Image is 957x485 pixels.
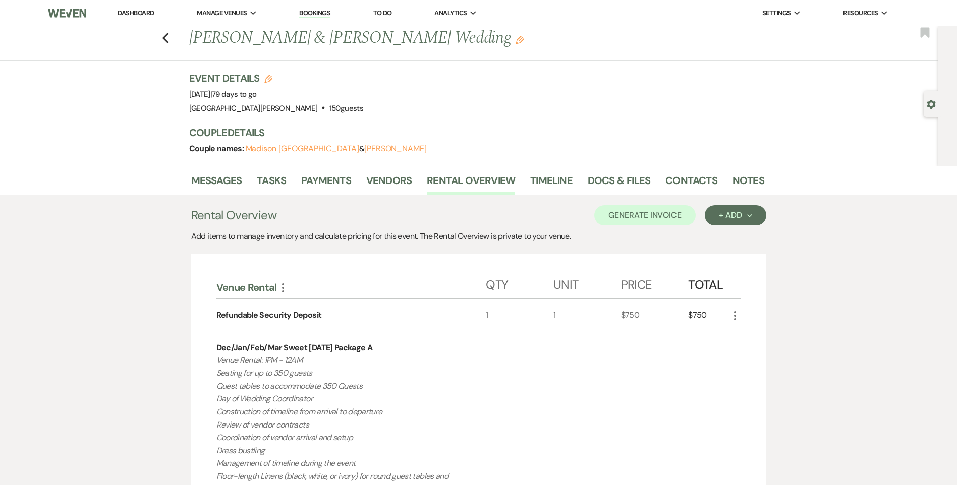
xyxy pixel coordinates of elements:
[588,172,650,195] a: Docs & Files
[197,8,247,18] span: Manage Venues
[665,172,717,195] a: Contacts
[705,205,766,225] button: + Add
[189,143,246,154] span: Couple names:
[516,35,524,44] button: Edit
[434,8,467,18] span: Analytics
[216,309,322,321] div: Refundable Security Deposit
[843,8,878,18] span: Resources
[189,126,754,140] h3: Couple Details
[118,9,154,17] a: Dashboard
[762,8,791,18] span: Settings
[216,281,486,294] div: Venue Rental
[486,268,553,298] div: Qty
[189,103,318,113] span: [GEOGRAPHIC_DATA][PERSON_NAME]
[427,172,515,195] a: Rental Overview
[189,71,363,85] h3: Event Details
[299,9,330,18] a: Bookings
[594,205,696,225] button: Generate Invoice
[553,268,621,298] div: Unit
[688,268,728,298] div: Total
[719,211,752,219] div: + Add
[210,89,257,99] span: |
[246,144,427,154] span: &
[927,99,936,108] button: Open lead details
[216,342,373,354] div: Dec/Jan/Feb/Mar Sweet [DATE] Package A
[189,26,641,50] h1: [PERSON_NAME] & [PERSON_NAME] Wedding
[486,299,553,332] div: 1
[189,89,257,99] span: [DATE]
[301,172,351,195] a: Payments
[257,172,286,195] a: Tasks
[733,172,764,195] a: Notes
[688,299,728,332] div: $750
[621,268,689,298] div: Price
[366,172,412,195] a: Vendors
[48,3,86,24] img: Weven Logo
[621,299,689,332] div: $750
[329,103,363,113] span: 150 guests
[191,206,276,224] h3: Rental Overview
[373,9,392,17] a: To Do
[364,145,427,153] button: [PERSON_NAME]
[530,172,573,195] a: Timeline
[246,145,359,153] button: Madison [GEOGRAPHIC_DATA]
[191,172,242,195] a: Messages
[212,89,257,99] span: 79 days to go
[191,230,766,242] div: Add items to manage inventory and calculate pricing for this event. The Rental Overview is privat...
[553,299,621,332] div: 1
